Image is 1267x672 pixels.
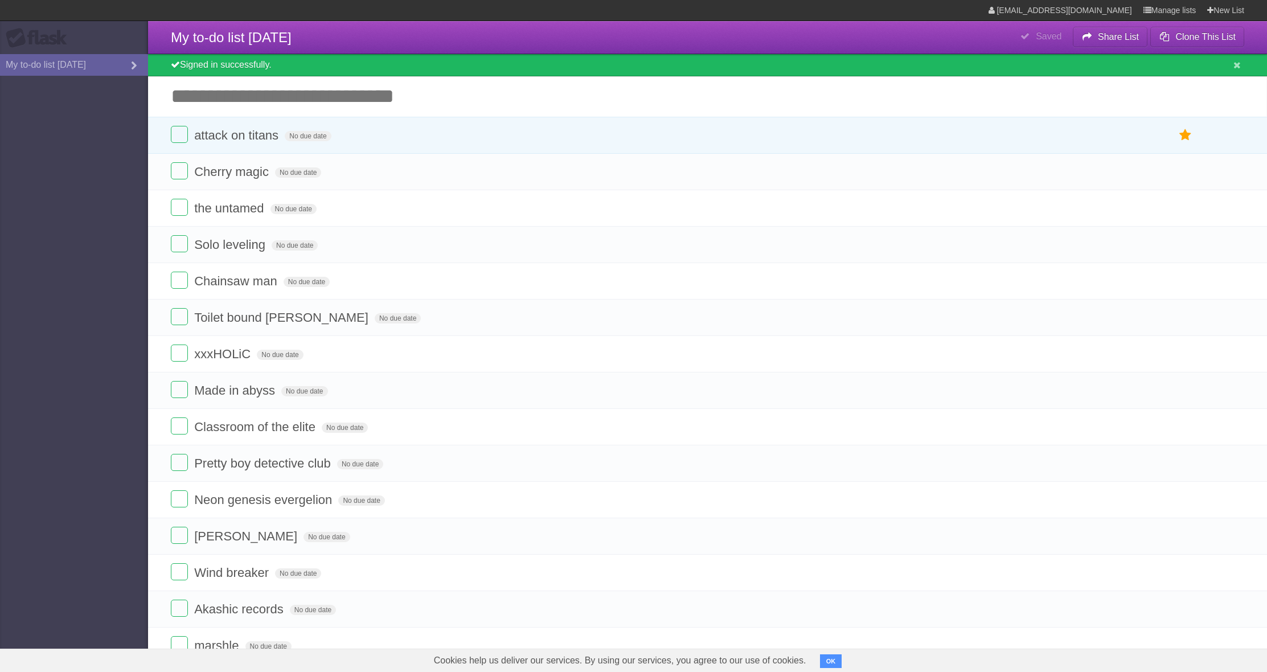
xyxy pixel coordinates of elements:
[245,641,292,651] span: No due date
[171,490,188,507] label: Done
[194,493,335,507] span: Neon genesis evergelion
[375,313,421,323] span: No due date
[171,272,188,289] label: Done
[194,638,241,653] span: marshle
[171,199,188,216] label: Done
[6,28,74,48] div: Flask
[171,636,188,653] label: Done
[171,381,188,398] label: Done
[171,454,188,471] label: Done
[275,167,321,178] span: No due date
[275,568,321,579] span: No due date
[1036,31,1061,41] b: Saved
[820,654,842,668] button: OK
[304,532,350,542] span: No due date
[290,605,336,615] span: No due date
[284,277,330,287] span: No due date
[194,383,278,398] span: Made in abyss
[194,237,268,252] span: Solo leveling
[270,204,317,214] span: No due date
[171,600,188,617] label: Done
[257,350,303,360] span: No due date
[194,420,318,434] span: Classroom of the elite
[171,126,188,143] label: Done
[322,423,368,433] span: No due date
[171,30,292,45] span: My to-do list [DATE]
[281,386,327,396] span: No due date
[194,165,272,179] span: Cherry magic
[337,459,383,469] span: No due date
[194,566,272,580] span: Wind breaker
[194,128,281,142] span: attack on titans
[171,527,188,544] label: Done
[171,345,188,362] label: Done
[194,347,253,361] span: xxxHOLiC
[171,162,188,179] label: Done
[338,495,384,506] span: No due date
[1150,27,1244,47] button: Clone This List
[194,456,334,470] span: Pretty boy detective club
[1073,27,1148,47] button: Share List
[194,201,266,215] span: the untamed
[171,563,188,580] label: Done
[194,310,371,325] span: Toilet bound [PERSON_NAME]
[272,240,318,251] span: No due date
[171,417,188,435] label: Done
[171,308,188,325] label: Done
[1175,126,1196,145] label: Star task
[423,649,818,672] span: Cookies help us deliver our services. By using our services, you agree to our use of cookies.
[1098,32,1139,42] b: Share List
[194,602,286,616] span: Akashic records
[1175,32,1236,42] b: Clone This List
[171,235,188,252] label: Done
[148,54,1267,76] div: Signed in successfully.
[194,529,300,543] span: [PERSON_NAME]
[194,274,280,288] span: Chainsaw man
[285,131,331,141] span: No due date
